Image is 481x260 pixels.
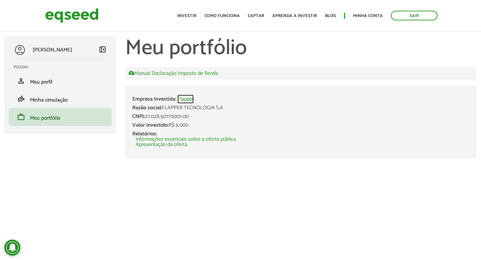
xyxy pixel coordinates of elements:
[272,14,317,18] a: Aprenda a investir
[132,121,169,130] span: Valor investido:
[204,14,240,18] a: Como funciona
[132,105,469,111] div: FLAPPER TECNOLOGIA S.A
[14,77,107,85] a: personMeu perfil
[132,112,145,121] span: CNPJ:
[132,123,469,128] div: R$ 5.000
[17,95,25,103] span: finance_mode
[14,113,107,121] a: workMeu portfólio
[125,37,476,60] h1: Meu portfólio
[17,77,25,85] span: person
[136,137,236,142] a: Informações essenciais sobre a oferta pública
[132,103,162,112] span: Razão social:
[9,90,112,108] li: Minha simulação
[99,45,107,55] a: Colapsar menu
[136,142,187,147] a: Apresentação da oferta
[99,45,107,53] span: left_panel_close
[132,95,176,104] span: Empresa investida:
[14,95,107,103] a: finance_modeMinha simulação
[353,14,383,18] a: Minha conta
[129,70,218,76] a: Manual Declaração Imposto de Renda
[17,113,25,121] span: work
[132,114,469,119] div: 27.028.507/0001-00
[33,47,72,53] p: [PERSON_NAME]
[30,114,60,123] span: Meu portfólio
[14,65,112,69] h2: Pessoal
[9,108,112,126] li: Meu portfólio
[30,78,52,87] span: Meu perfil
[132,129,157,138] span: Relatórios:
[248,14,264,18] a: Captar
[45,7,99,24] img: EqSeed
[30,96,68,105] span: Minha simulação
[177,14,196,18] a: Investir
[9,72,112,90] li: Meu perfil
[391,11,438,20] a: Sair
[177,97,194,102] a: Flapper
[325,14,336,18] a: Blog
